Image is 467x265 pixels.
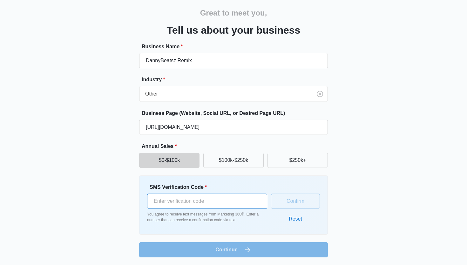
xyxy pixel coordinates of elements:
label: Annual Sales [142,142,330,150]
button: Reset [282,211,308,227]
label: Business Name [142,43,330,50]
h3: Tell us about your business [167,23,301,38]
label: Business Page (Website, Social URL, or Desired Page URL) [142,109,330,117]
input: Enter verification code [147,194,267,209]
button: $0-$100k [139,153,200,168]
button: $250k+ [267,153,328,168]
input: e.g. Jane's Plumbing [139,53,328,68]
p: You agree to receive text messages from Marketing 360®. Enter a number that can receive a confirm... [147,211,267,223]
h2: Great to meet you, [200,7,267,19]
label: SMS Verification Code [150,183,270,191]
button: $100k-$250k [203,153,264,168]
button: Clear [315,89,325,99]
input: e.g. janesplumbing.com [139,120,328,135]
label: Industry [142,76,330,83]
